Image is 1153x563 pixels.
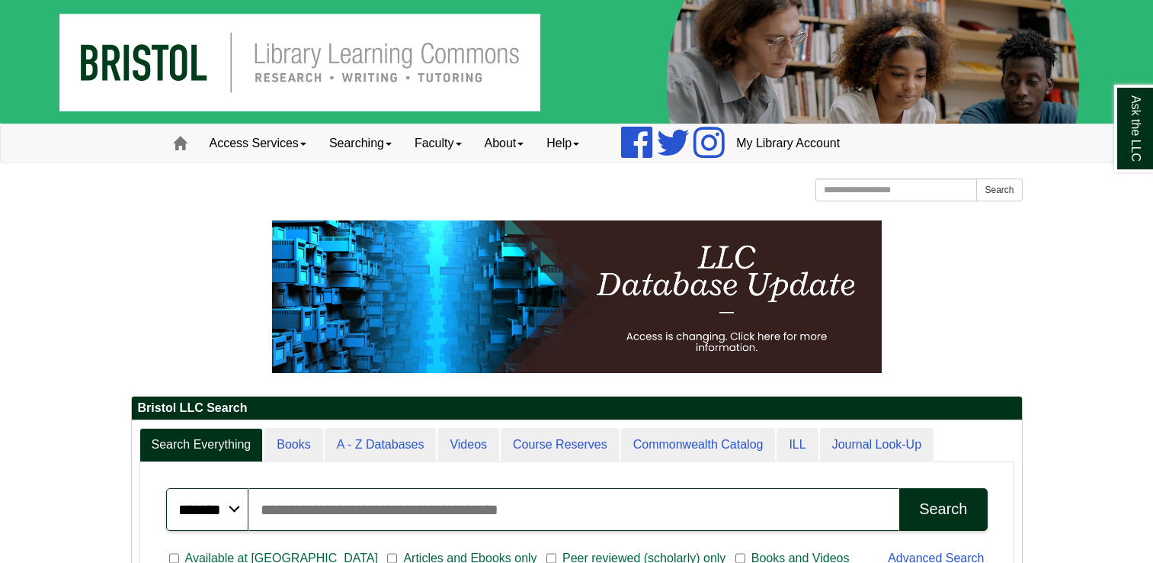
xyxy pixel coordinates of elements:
[976,179,1022,201] button: Search
[501,428,620,462] a: Course Reserves
[198,124,318,162] a: Access Services
[318,124,403,162] a: Searching
[132,397,1022,420] h2: Bristol LLC Search
[725,124,851,162] a: My Library Account
[325,428,437,462] a: A - Z Databases
[621,428,776,462] a: Commonwealth Catalog
[899,488,987,531] button: Search
[919,500,967,518] div: Search
[777,428,818,462] a: ILL
[535,124,591,162] a: Help
[272,220,882,373] img: HTML tutorial
[437,428,499,462] a: Videos
[139,428,264,462] a: Search Everything
[820,428,934,462] a: Journal Look-Up
[403,124,473,162] a: Faculty
[264,428,322,462] a: Books
[473,124,536,162] a: About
